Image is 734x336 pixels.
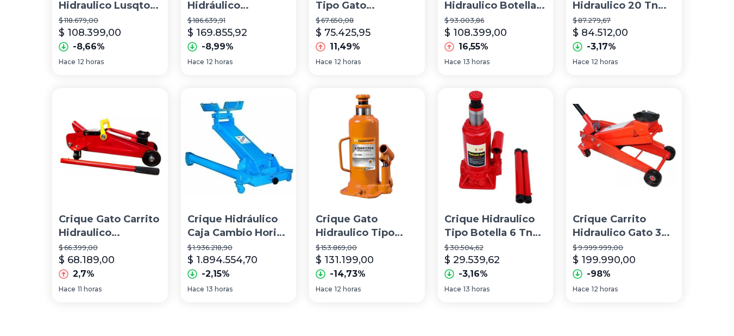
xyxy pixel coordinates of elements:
[59,285,76,294] span: Hace
[444,25,507,40] p: $ 108.399,00
[566,88,682,302] a: Crique Carrito Hidraulico Gato 3 Toneladas Reforzado OfertaCrique Carrito Hidraulico Gato 3 Tonel...
[573,213,675,240] p: Crique Carrito Hidraulico Gato 3 Toneladas Reforzado Oferta
[444,213,547,240] p: Crique Hidraulico Tipo Botella 6 Tn Reforzado - [PERSON_NAME]
[187,244,290,252] p: $ 1.936.218,90
[592,58,618,66] span: 12 horas
[316,213,418,240] p: Crique Gato Hidraulico Tipo Botella 12 Tn Reforzado Lusqtoff
[316,244,418,252] p: $ 153.869,00
[181,88,297,204] img: Crique Hidráulico Caja Cambio Horiz 1000kg 4rda Delfabro
[444,16,547,25] p: $ 93.003,86
[187,285,204,294] span: Hace
[438,88,554,204] img: Crique Hidraulico Tipo Botella 6 Tn Reforzado - Nolin
[73,267,95,281] p: 2,7%
[187,58,204,66] span: Hace
[202,267,230,281] p: -2,15%
[573,244,675,252] p: $ 9.999.999,00
[309,88,425,204] img: Crique Gato Hidraulico Tipo Botella 12 Tn Reforzado Lusqtoff
[59,213,161,240] p: Crique Gato Carrito Hidraulico Reforzado Para Auto 2 Ton
[573,16,675,25] p: $ 87.279,67
[187,25,247,40] p: $ 169.855,92
[459,40,488,53] p: 16,55%
[587,267,611,281] p: -98%
[181,88,297,302] a: Crique Hidráulico Caja Cambio Horiz 1000kg 4rda DelfabroCrique Hidráulico Caja Cambio Horiz 1000k...
[59,25,121,40] p: $ 108.399,00
[59,58,76,66] span: Hace
[335,58,361,66] span: 12 horas
[309,88,425,302] a: Crique Gato Hidraulico Tipo Botella 12 Tn Reforzado LusqtoffCrique Gato Hidraulico Tipo Botella 1...
[73,40,105,53] p: -8,66%
[592,285,618,294] span: 12 horas
[52,88,168,302] a: Crique Gato Carrito Hidraulico Reforzado Para Auto 2 TonCrique Gato Carrito Hidraulico Reforzado ...
[206,58,233,66] span: 12 horas
[573,58,589,66] span: Hace
[444,252,500,267] p: $ 29.539,62
[316,285,333,294] span: Hace
[187,252,258,267] p: $ 1.894.554,70
[573,252,636,267] p: $ 199.990,00
[330,267,366,281] p: -14,73%
[316,16,418,25] p: $ 67.650,08
[78,285,102,294] span: 11 horas
[206,285,233,294] span: 13 horas
[463,58,490,66] span: 13 horas
[316,58,333,66] span: Hace
[59,244,161,252] p: $ 66.399,00
[59,252,115,267] p: $ 68.189,00
[444,58,461,66] span: Hace
[573,285,589,294] span: Hace
[573,25,628,40] p: $ 84.512,00
[316,252,374,267] p: $ 131.199,00
[335,285,361,294] span: 12 horas
[316,25,371,40] p: $ 75.425,95
[78,58,104,66] span: 12 horas
[444,244,547,252] p: $ 30.504,62
[52,88,168,204] img: Crique Gato Carrito Hidraulico Reforzado Para Auto 2 Ton
[566,88,682,204] img: Crique Carrito Hidraulico Gato 3 Toneladas Reforzado Oferta
[459,267,488,281] p: -3,16%
[587,40,616,53] p: -3,17%
[202,40,234,53] p: -8,99%
[59,16,161,25] p: $ 118.679,00
[463,285,490,294] span: 13 horas
[330,40,360,53] p: 11,49%
[187,16,290,25] p: $ 186.639,91
[444,285,461,294] span: Hace
[438,88,554,302] a: Crique Hidraulico Tipo Botella 6 Tn Reforzado - NolinCrique Hidraulico Tipo Botella 6 Tn Reforzad...
[187,213,290,240] p: Crique Hidráulico Caja Cambio Horiz 1000kg 4rda Delfabro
